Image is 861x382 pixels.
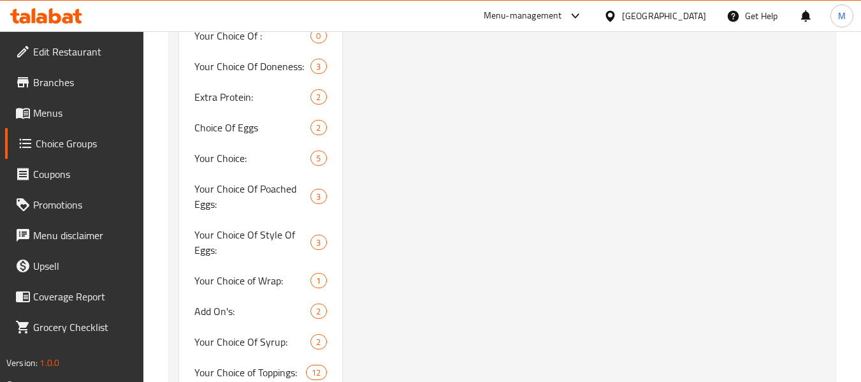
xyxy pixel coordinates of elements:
div: Choices [310,235,326,250]
span: Your Choice Of Syrup: [194,334,310,349]
span: Menu disclaimer [33,228,134,243]
div: Choices [310,89,326,105]
a: Grocery Checklist [5,312,144,342]
span: Menus [33,105,134,121]
span: Your Choice Of : [194,28,310,43]
div: Choices [310,28,326,43]
span: Your Choice: [194,151,310,166]
span: 3 [311,237,326,249]
div: Your Choice of Wrap:1 [179,265,342,296]
span: Your Choice of Toppings: [194,365,306,380]
span: Coverage Report [33,289,134,304]
div: Your Choice Of Style Of Eggs:3 [179,219,342,265]
span: 2 [311,336,326,348]
span: 0 [311,30,326,42]
div: Choices [310,189,326,204]
span: 5 [311,152,326,165]
a: Menus [5,98,144,128]
div: Choices [310,334,326,349]
span: Extra Protein: [194,89,310,105]
span: 1.0.0 [40,355,59,371]
span: 12 [307,367,326,379]
span: 2 [311,305,326,318]
div: Your Choice Of Poached Eggs:3 [179,173,342,219]
a: Edit Restaurant [5,36,144,67]
span: 3 [311,191,326,203]
span: Your Choice Of Style Of Eggs: [194,227,310,258]
span: Your Choice of Wrap: [194,273,310,288]
div: Choices [310,59,326,74]
span: 2 [311,91,326,103]
a: Choice Groups [5,128,144,159]
a: Menu disclaimer [5,220,144,251]
div: Your Choice Of :0 [179,20,342,51]
span: Choice Groups [36,136,134,151]
a: Upsell [5,251,144,281]
div: Your Choice Of Doneness:3 [179,51,342,82]
span: Promotions [33,197,134,212]
div: Your Choice Of Syrup:2 [179,327,342,357]
span: 1 [311,275,326,287]
div: Choices [310,273,326,288]
div: Choices [310,304,326,319]
div: Choices [310,151,326,166]
span: Upsell [33,258,134,274]
span: Your Choice Of Poached Eggs: [194,181,310,212]
span: Version: [6,355,38,371]
a: Coverage Report [5,281,144,312]
div: Choices [310,120,326,135]
span: Coupons [33,166,134,182]
span: Add On's: [194,304,310,319]
a: Coupons [5,159,144,189]
div: Extra Protein:2 [179,82,342,112]
div: Choice Of Eggs2 [179,112,342,143]
span: Choice Of Eggs [194,120,310,135]
span: Your Choice Of Doneness: [194,59,310,74]
span: 3 [311,61,326,73]
div: Choices [306,365,326,380]
span: Grocery Checklist [33,320,134,335]
span: Branches [33,75,134,90]
div: [GEOGRAPHIC_DATA] [622,9,706,23]
div: Your Choice:5 [179,143,342,173]
div: Menu-management [484,8,562,24]
span: M [838,9,846,23]
a: Promotions [5,189,144,220]
span: 2 [311,122,326,134]
a: Branches [5,67,144,98]
div: Add On's:2 [179,296,342,327]
span: Edit Restaurant [33,44,134,59]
